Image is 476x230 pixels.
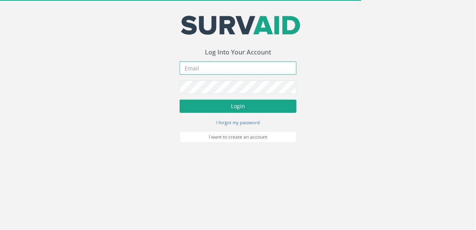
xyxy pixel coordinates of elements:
button: Login [180,100,296,113]
a: I want to create an account [180,131,296,143]
a: I forgot my password [216,119,260,126]
h3: Log Into Your Account [180,49,296,56]
small: I forgot my password [216,119,260,125]
input: Email [180,61,296,75]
